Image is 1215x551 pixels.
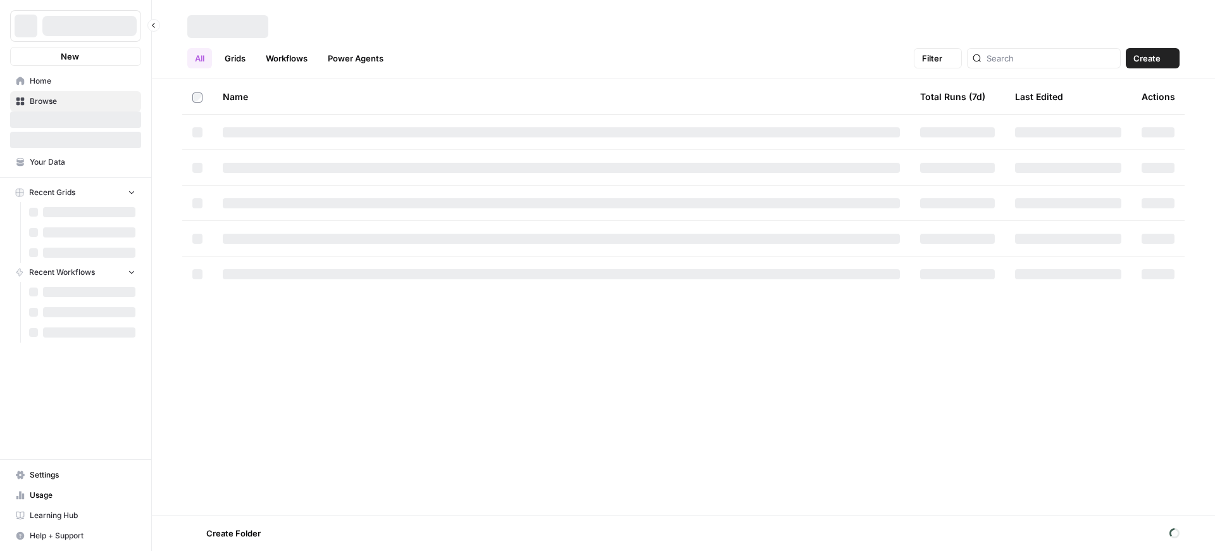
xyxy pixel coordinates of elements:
span: Usage [30,490,135,501]
div: Name [223,79,900,114]
span: Filter [922,52,942,65]
span: Recent Workflows [29,267,95,278]
a: Learning Hub [10,505,141,526]
button: Create Folder [187,523,268,543]
a: All [187,48,212,68]
button: Recent Workflows [10,263,141,282]
button: New [10,47,141,66]
a: Grids [217,48,253,68]
a: Power Agents [320,48,391,68]
button: Recent Grids [10,183,141,202]
button: Create [1126,48,1180,68]
div: Actions [1142,79,1175,114]
span: New [61,50,79,63]
button: Help + Support [10,526,141,546]
span: Your Data [30,156,135,168]
div: Total Runs (7d) [920,79,985,114]
a: Usage [10,485,141,505]
div: Last Edited [1015,79,1063,114]
span: Recent Grids [29,187,75,198]
span: Create [1133,52,1161,65]
a: Browse [10,91,141,111]
a: Home [10,71,141,91]
span: Browse [30,96,135,107]
input: Search [987,52,1115,65]
a: Your Data [10,152,141,172]
a: Workflows [258,48,315,68]
a: Settings [10,465,141,485]
button: Filter [914,48,962,68]
span: Help + Support [30,530,135,541]
span: Home [30,75,135,87]
span: Learning Hub [30,510,135,521]
span: Create Folder [206,527,261,540]
span: Settings [30,469,135,481]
